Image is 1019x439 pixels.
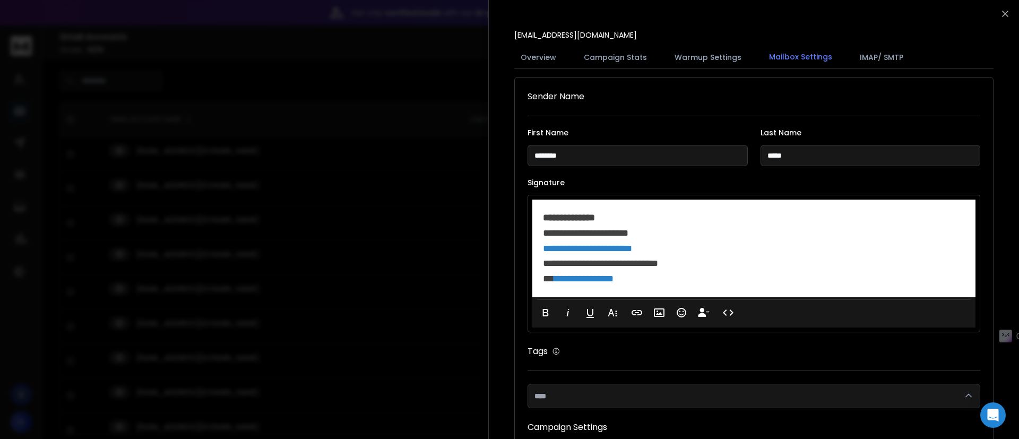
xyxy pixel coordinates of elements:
[580,302,600,323] button: Underline (Ctrl+U)
[694,302,714,323] button: Insert Unsubscribe Link
[528,421,980,434] h1: Campaign Settings
[528,129,748,136] label: First Name
[514,30,637,40] p: [EMAIL_ADDRESS][DOMAIN_NAME]
[558,302,578,323] button: Italic (Ctrl+I)
[536,302,556,323] button: Bold (Ctrl+B)
[528,90,980,103] h1: Sender Name
[761,129,981,136] label: Last Name
[718,302,738,323] button: Code View
[763,45,839,70] button: Mailbox Settings
[514,46,563,69] button: Overview
[980,402,1006,428] div: Open Intercom Messenger
[577,46,653,69] button: Campaign Stats
[853,46,910,69] button: IMAP/ SMTP
[602,302,623,323] button: More Text
[649,302,669,323] button: Insert Image (Ctrl+P)
[528,179,980,186] label: Signature
[528,345,548,358] h1: Tags
[668,46,748,69] button: Warmup Settings
[627,302,647,323] button: Insert Link (Ctrl+K)
[671,302,692,323] button: Emoticons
